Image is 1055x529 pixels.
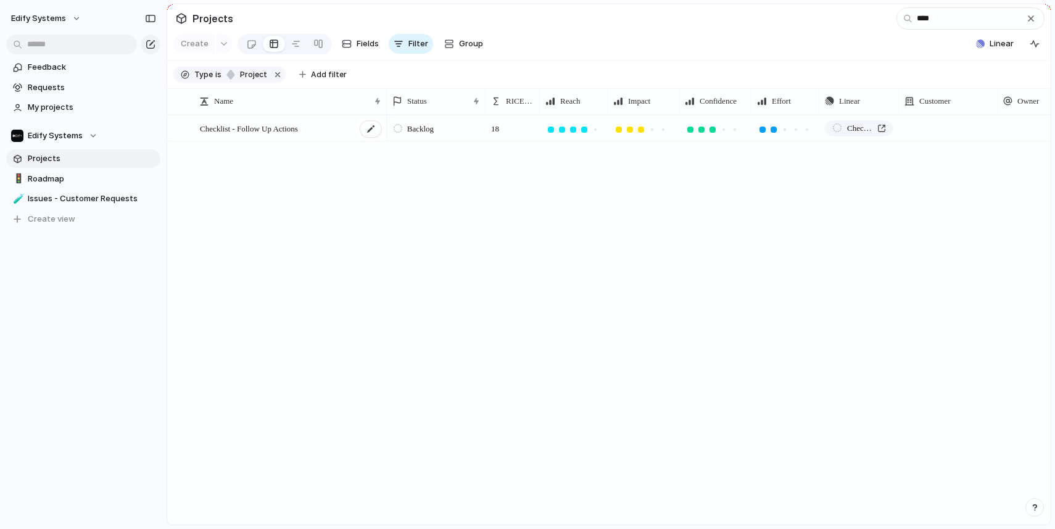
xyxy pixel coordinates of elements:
span: 18 [486,116,504,135]
span: Reach [560,95,580,107]
span: Edify Systems [28,130,83,142]
span: Type [194,69,213,80]
a: Projects [6,149,160,168]
span: Add filter [311,69,347,80]
span: Projects [190,7,236,30]
a: Requests [6,78,160,97]
button: Filter [389,34,433,54]
span: Feedback [28,61,156,73]
a: Feedback [6,58,160,77]
button: is [213,68,224,81]
div: 🧪 [13,192,22,206]
span: Projects [28,152,156,165]
span: Filter [408,38,428,50]
span: Customer [919,95,951,107]
span: Owner [1017,95,1039,107]
span: My projects [28,101,156,114]
button: Add filter [292,66,354,83]
button: project [223,68,270,81]
span: RICE Score [506,95,534,107]
button: 🚦 [11,173,23,185]
button: Group [438,34,489,54]
span: Confidence [700,95,737,107]
span: project [236,69,267,80]
button: Edify Systems [6,9,88,28]
span: Backlog [407,123,434,135]
button: 🧪 [11,193,23,205]
span: Status [407,95,427,107]
a: 🧪Issues - Customer Requests [6,190,160,208]
span: Checklist - Follow Up Actions [200,121,298,135]
a: My projects [6,98,160,117]
span: Edify Systems [11,12,66,25]
a: 🚦Roadmap [6,170,160,188]
span: Roadmap [28,173,156,185]
button: Linear [971,35,1019,53]
span: Group [459,38,483,50]
button: Create view [6,210,160,228]
button: Fields [337,34,384,54]
a: Checklist - Follow Up Actions [825,120,893,136]
button: Edify Systems [6,127,160,145]
span: Fields [357,38,379,50]
span: Name [214,95,233,107]
span: is [215,69,221,80]
span: Linear [839,95,860,107]
span: Issues - Customer Requests [28,193,156,205]
span: Checklist - Follow Up Actions [847,122,872,135]
div: 🚦 [13,172,22,186]
span: Requests [28,81,156,94]
span: Linear [990,38,1014,50]
span: Effort [772,95,791,107]
span: Create view [28,213,75,225]
span: Impact [628,95,650,107]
